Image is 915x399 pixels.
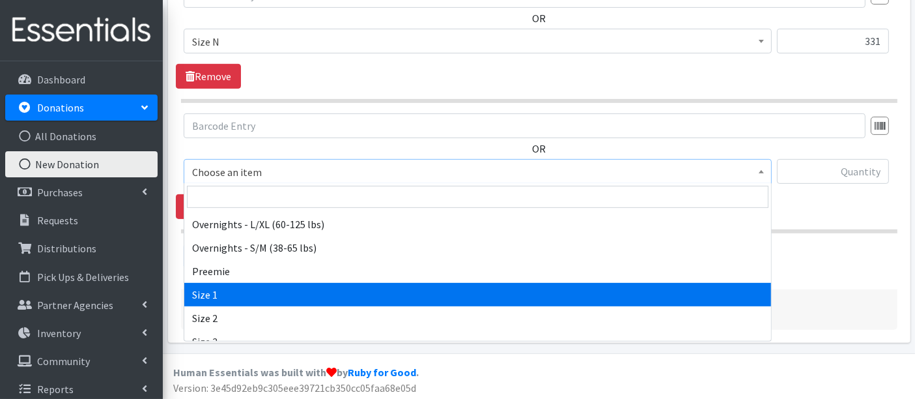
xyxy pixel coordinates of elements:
a: Purchases [5,179,158,205]
li: Size 3 [184,330,771,353]
p: Dashboard [37,73,85,86]
p: Inventory [37,327,81,340]
p: Requests [37,214,78,227]
a: Partner Agencies [5,292,158,318]
span: Version: 3e45d92eb9c305eee39721cb350cc05faa68e05d [173,381,416,394]
a: New Donation [5,151,158,177]
p: Donations [37,101,84,114]
a: Distributions [5,235,158,261]
li: Preemie [184,259,771,283]
a: Ruby for Good [348,366,416,379]
span: Choose an item [192,163,763,181]
li: Size 1 [184,283,771,306]
a: Requests [5,207,158,233]
p: Reports [37,383,74,396]
a: Community [5,348,158,374]
p: Purchases [37,186,83,199]
a: Inventory [5,320,158,346]
input: Quantity [777,159,889,184]
li: Overnights - S/M (38-65 lbs) [184,236,771,259]
a: All Donations [5,123,158,149]
p: Community [37,355,90,368]
a: Pick Ups & Deliveries [5,264,158,290]
span: Size N [192,33,763,51]
p: Distributions [37,242,96,255]
a: Remove [176,194,241,219]
input: Quantity [777,29,889,53]
li: Size 2 [184,306,771,330]
p: Partner Agencies [37,299,113,312]
li: Overnights - L/XL (60-125 lbs) [184,213,771,236]
a: Dashboard [5,66,158,93]
p: Pick Ups & Deliveries [37,271,129,284]
a: Remove [176,64,241,89]
img: HumanEssentials [5,8,158,52]
strong: Human Essentials was built with by . [173,366,419,379]
input: Barcode Entry [184,113,866,138]
label: OR [532,141,546,156]
span: Choose an item [184,159,772,184]
label: OR [532,10,546,26]
span: Size N [184,29,772,53]
a: Donations [5,95,158,121]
